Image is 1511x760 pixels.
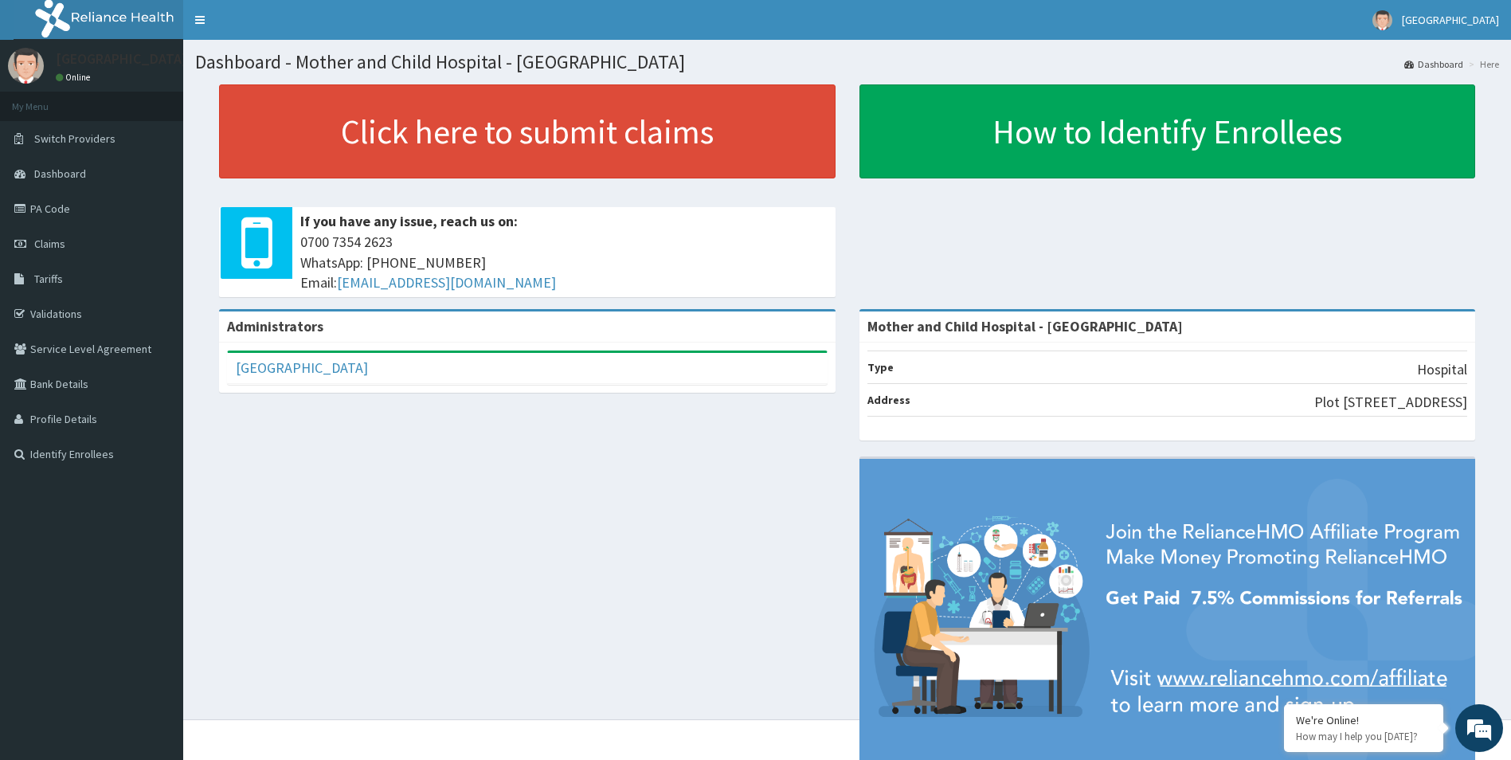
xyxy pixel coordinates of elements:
li: Here [1465,57,1499,71]
a: Click here to submit claims [219,84,836,178]
span: Switch Providers [34,131,115,146]
p: Hospital [1417,359,1467,380]
a: [EMAIL_ADDRESS][DOMAIN_NAME] [337,273,556,292]
h1: Dashboard - Mother and Child Hospital - [GEOGRAPHIC_DATA] [195,52,1499,72]
img: User Image [8,48,44,84]
span: Tariffs [34,272,63,286]
p: Plot [STREET_ADDRESS] [1314,392,1467,413]
span: [GEOGRAPHIC_DATA] [1402,13,1499,27]
span: 0700 7354 2623 WhatsApp: [PHONE_NUMBER] Email: [300,232,828,293]
p: [GEOGRAPHIC_DATA] [56,52,187,66]
span: Dashboard [34,166,86,181]
a: Dashboard [1404,57,1463,71]
b: If you have any issue, reach us on: [300,212,518,230]
img: User Image [1372,10,1392,30]
p: How may I help you today? [1296,730,1431,743]
a: [GEOGRAPHIC_DATA] [236,358,368,377]
div: We're Online! [1296,713,1431,727]
b: Address [867,393,910,407]
span: Claims [34,237,65,251]
a: How to Identify Enrollees [859,84,1476,178]
strong: Mother and Child Hospital - [GEOGRAPHIC_DATA] [867,317,1183,335]
b: Type [867,360,894,374]
a: Online [56,72,94,83]
b: Administrators [227,317,323,335]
